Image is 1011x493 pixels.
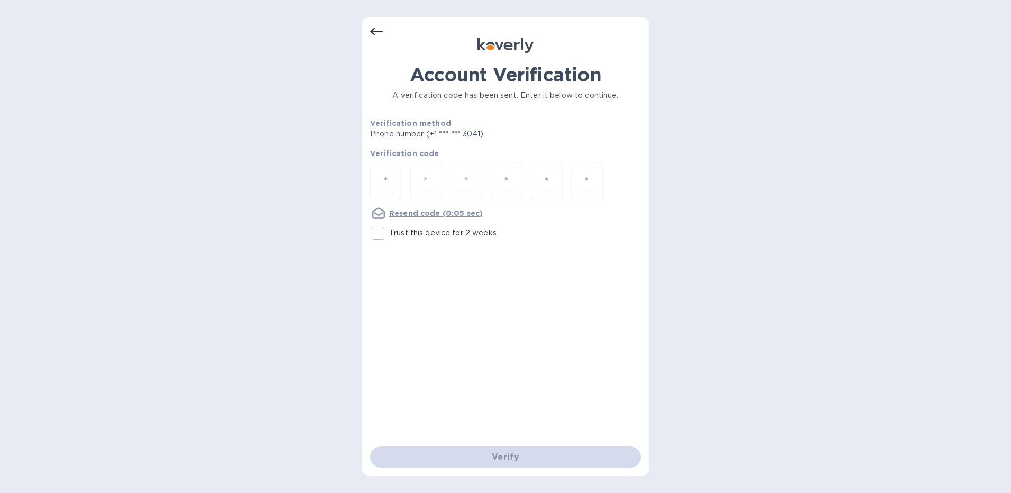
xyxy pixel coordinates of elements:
[370,119,451,127] b: Verification method
[370,90,641,101] p: A verification code has been sent. Enter it below to continue.
[370,63,641,86] h1: Account Verification
[370,148,641,159] p: Verification code
[389,227,497,239] p: Trust this device for 2 weeks
[370,129,564,140] p: Phone number (+1 *** *** 3041)
[389,209,483,217] u: Resend code (0:05 sec)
